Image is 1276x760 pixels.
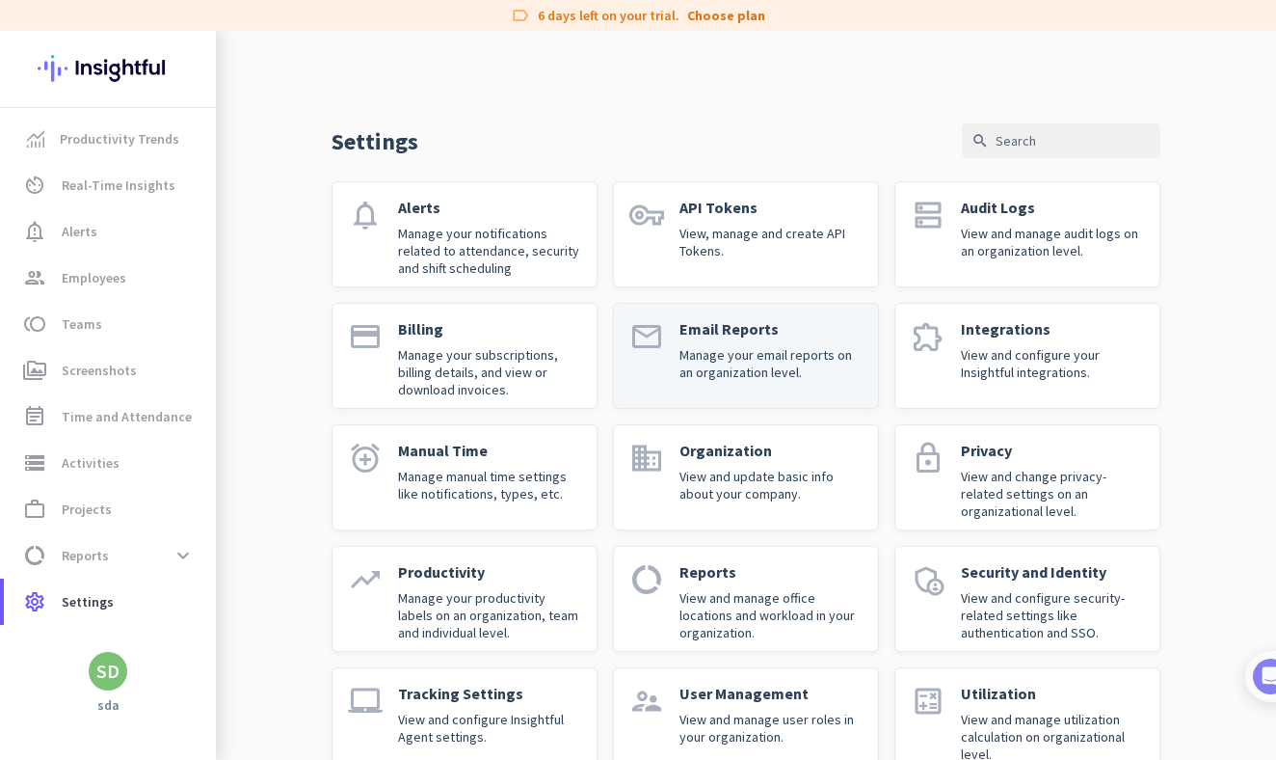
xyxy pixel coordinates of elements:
i: perm_media [23,359,46,382]
a: work_outlineProjects [4,486,216,532]
img: Insightful logo [38,31,178,106]
i: search [971,132,989,149]
i: data_usage [23,544,46,567]
span: Settings [62,590,114,613]
span: Time and Attendance [62,405,192,428]
a: perm_mediaScreenshots [4,347,216,394]
p: Manage your email reports on an organization level. [679,346,863,381]
i: vpn_key [629,198,664,232]
p: Audit Logs [961,198,1144,217]
span: Productivity Trends [60,127,179,150]
span: Real-Time Insights [62,174,175,197]
a: vpn_keyAPI TokensView, manage and create API Tokens. [613,181,879,287]
i: toll [23,312,46,336]
p: View and update basic info about your company. [679,468,863,502]
span: Projects [62,498,112,521]
p: Billing [398,319,581,339]
a: tollTeams [4,301,216,347]
p: Integrations [961,319,1144,339]
p: Manage your notifications related to attendance, security and shift scheduling [398,225,581,277]
a: settingsSettings [4,579,216,625]
p: View and manage user roles in your organization. [679,711,863,746]
i: settings [23,590,46,613]
a: notification_importantAlerts [4,208,216,255]
a: extensionIntegrationsView and configure your Insightful integrations. [894,303,1160,409]
p: View and configure Insightful Agent settings. [398,711,581,746]
p: Manage your subscriptions, billing details, and view or download invoices. [398,346,581,398]
i: group [23,266,46,289]
p: Email Reports [679,319,863,339]
p: Alerts [398,198,581,217]
a: groupEmployees [4,255,216,301]
span: Teams [62,312,102,336]
a: data_usageReportsexpand_more [4,532,216,579]
p: API Tokens [679,198,863,217]
div: SD [96,662,120,681]
i: alarm_add [348,441,383,475]
a: Choose plan [687,6,765,25]
button: expand_more [166,538,200,573]
a: trending_upProductivityManage your productivity labels on an organization, team and individual le... [332,546,598,652]
i: event_note [23,405,46,428]
a: alarm_addManual TimeManage manual time settings like notifications, types, etc. [332,424,598,530]
i: av_timer [23,174,46,197]
i: notifications [348,198,383,232]
input: Search [962,123,1160,158]
i: email [629,319,664,354]
p: View and manage audit logs on an organization level. [961,225,1144,259]
p: Utilization [961,684,1144,703]
p: Manual Time [398,441,581,460]
span: Employees [62,266,126,289]
a: event_noteTime and Attendance [4,394,216,440]
i: work_outline [23,498,46,521]
i: extension [911,319,945,354]
i: data_usage [629,562,664,597]
i: storage [23,451,46,475]
p: Settings [332,126,418,156]
a: admin_panel_settingsSecurity and IdentityView and configure security-related settings like authen... [894,546,1160,652]
a: paymentBillingManage your subscriptions, billing details, and view or download invoices. [332,303,598,409]
a: lockPrivacyView and change privacy-related settings on an organizational level. [894,424,1160,530]
i: supervisor_account [629,684,664,719]
i: calculate [911,684,945,719]
p: Productivity [398,562,581,582]
i: dns [911,198,945,232]
a: av_timerReal-Time Insights [4,162,216,208]
i: laptop_mac [348,684,383,719]
span: Alerts [62,220,97,243]
a: dnsAudit LogsView and manage audit logs on an organization level. [894,181,1160,287]
p: Security and Identity [961,562,1144,582]
i: domain [629,441,664,475]
p: View and change privacy-related settings on an organizational level. [961,468,1144,520]
p: Tracking Settings [398,684,581,703]
p: Manage manual time settings like notifications, types, etc. [398,468,581,502]
p: Privacy [961,441,1144,460]
img: menu-item [27,130,44,148]
span: Screenshots [62,359,137,382]
a: data_usageReportsView and manage office locations and workload in your organization. [613,546,879,652]
a: menu-itemProductivity Trends [4,116,216,162]
p: View, manage and create API Tokens. [679,225,863,259]
a: domainOrganizationView and update basic info about your company. [613,424,879,530]
i: admin_panel_settings [911,562,945,597]
p: View and manage office locations and workload in your organization. [679,589,863,641]
span: Activities [62,451,120,475]
a: storageActivities [4,440,216,486]
p: Reports [679,562,863,582]
i: label [511,6,530,25]
i: payment [348,319,383,354]
p: Manage your productivity labels on an organization, team and individual level. [398,589,581,641]
i: notification_important [23,220,46,243]
p: View and configure security-related settings like authentication and SSO. [961,589,1144,641]
a: emailEmail ReportsManage your email reports on an organization level. [613,303,879,409]
p: View and configure your Insightful integrations. [961,346,1144,381]
p: User Management [679,684,863,703]
a: notificationsAlertsManage your notifications related to attendance, security and shift scheduling [332,181,598,287]
p: Organization [679,441,863,460]
span: Reports [62,544,109,567]
i: lock [911,441,945,475]
i: trending_up [348,562,383,597]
